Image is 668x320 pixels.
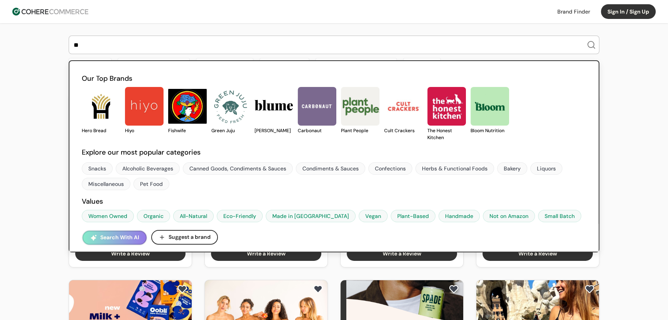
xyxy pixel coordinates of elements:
[82,210,134,222] a: Women Owned
[75,246,186,261] button: Write a Review
[439,210,480,222] a: Handmade
[140,180,163,188] div: Pet Food
[497,162,527,175] a: Bakery
[143,212,164,220] div: Organic
[422,165,488,173] div: Herbs & Functional Foods
[176,283,189,295] button: add to favorite
[272,212,349,220] div: Made in [GEOGRAPHIC_DATA]
[82,162,113,175] a: Snacks
[538,210,581,222] a: Small Batch
[296,162,365,175] a: Condiments & Sauces
[483,210,535,222] a: Not on Amazon
[447,283,460,295] button: add to favorite
[397,212,429,220] div: Plant-Based
[88,212,127,220] div: Women Owned
[217,210,263,222] a: Eco-Friendly
[12,8,88,15] img: Cohere Logo
[583,283,596,295] button: add to favorite
[122,165,173,173] div: Alcoholic Beverages
[359,210,388,222] a: Vegan
[173,210,214,222] a: All-Natural
[82,147,586,158] h2: Explore our most popular categories
[391,210,435,222] a: Plant-Based
[82,196,586,207] h2: Values
[82,178,130,190] a: Miscellaneous
[504,165,521,173] div: Bakery
[223,212,256,220] div: Eco-Friendly
[368,162,412,175] a: Confections
[365,212,381,220] div: Vegan
[183,162,293,175] a: Canned Goods, Condiments & Sauces
[445,212,473,220] div: Handmade
[88,180,124,188] div: Miscellaneous
[545,212,575,220] div: Small Batch
[88,165,106,173] div: Snacks
[211,246,321,261] button: Write a Review
[601,4,656,19] button: Sign In / Sign Up
[482,246,593,261] button: Write a Review
[489,212,528,220] div: Not on Amazon
[133,178,169,190] a: Pet Food
[375,165,406,173] div: Confections
[537,165,556,173] div: Liquors
[530,162,562,175] a: Liquors
[302,165,359,173] div: Condiments & Sauces
[151,230,218,245] button: Suggest a brand
[137,210,170,222] a: Organic
[83,231,147,245] button: Search With AI
[116,162,180,175] a: Alcoholic Beverages
[189,165,286,173] div: Canned Goods, Condiments & Sauces
[312,283,324,295] button: add to favorite
[266,210,356,222] a: Made in [GEOGRAPHIC_DATA]
[347,246,457,261] button: Write a Review
[180,212,207,220] div: All-Natural
[415,162,494,175] a: Herbs & Functional Foods
[82,73,586,84] h2: Our Top Brands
